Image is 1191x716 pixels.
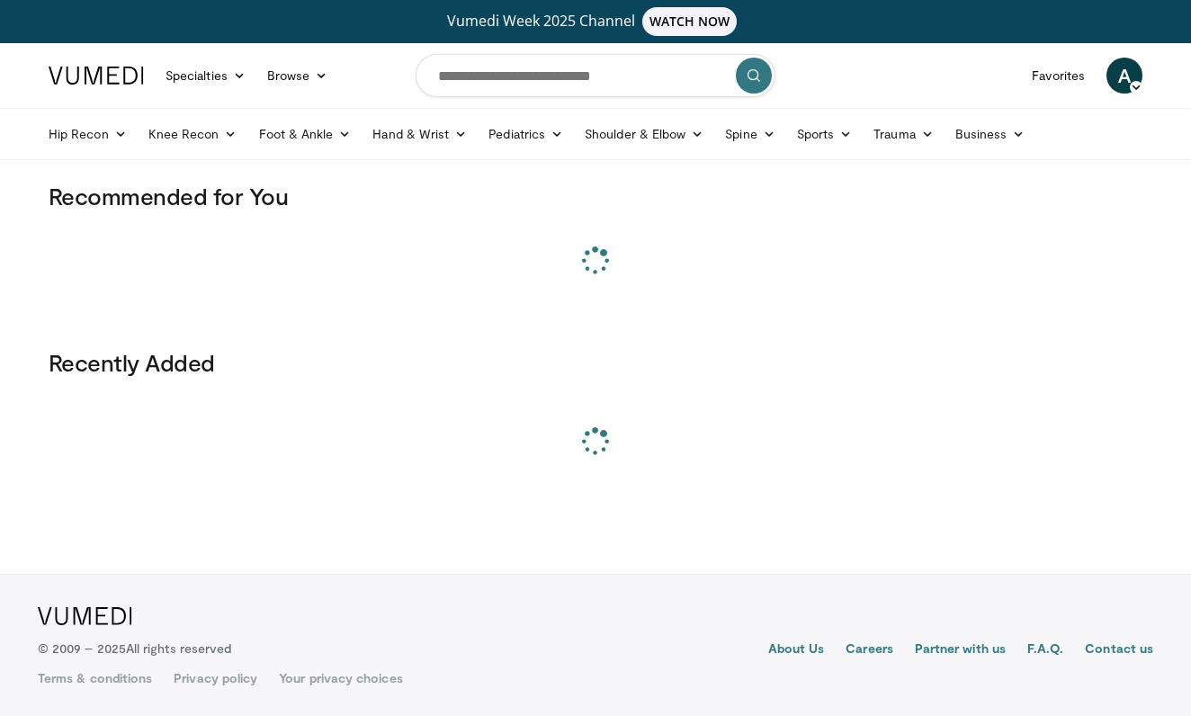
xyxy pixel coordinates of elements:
[786,116,864,152] a: Sports
[51,7,1140,36] a: Vumedi Week 2025 ChannelWATCH NOW
[138,116,248,152] a: Knee Recon
[768,640,825,661] a: About Us
[574,116,714,152] a: Shoulder & Elbow
[362,116,478,152] a: Hand & Wrist
[256,58,339,94] a: Browse
[49,67,144,85] img: VuMedi Logo
[416,54,775,97] input: Search topics, interventions
[1021,58,1096,94] a: Favorites
[38,116,138,152] a: Hip Recon
[846,640,893,661] a: Careers
[1106,58,1142,94] a: A
[642,7,738,36] span: WATCH NOW
[155,58,256,94] a: Specialties
[863,116,945,152] a: Trauma
[478,116,574,152] a: Pediatrics
[279,669,402,687] a: Your privacy choices
[174,669,257,687] a: Privacy policy
[714,116,785,152] a: Spine
[49,348,1142,377] h3: Recently Added
[1085,640,1153,661] a: Contact us
[945,116,1036,152] a: Business
[49,182,1142,210] h3: Recommended for You
[38,607,132,625] img: VuMedi Logo
[38,669,152,687] a: Terms & conditions
[38,640,231,658] p: © 2009 – 2025
[1027,640,1063,661] a: F.A.Q.
[126,640,231,656] span: All rights reserved
[248,116,363,152] a: Foot & Ankle
[915,640,1006,661] a: Partner with us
